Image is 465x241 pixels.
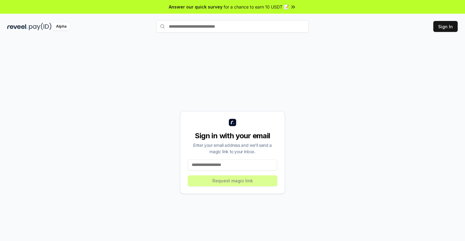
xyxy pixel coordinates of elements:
[169,4,222,10] span: Answer our quick survey
[7,23,28,30] img: reveel_dark
[188,131,277,141] div: Sign in with your email
[433,21,458,32] button: Sign In
[224,4,289,10] span: for a chance to earn 10 USDT 📝
[53,23,70,30] div: Alpha
[229,119,236,126] img: logo_small
[188,142,277,155] div: Enter your email address and we’ll send a magic link to your inbox.
[29,23,51,30] img: pay_id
